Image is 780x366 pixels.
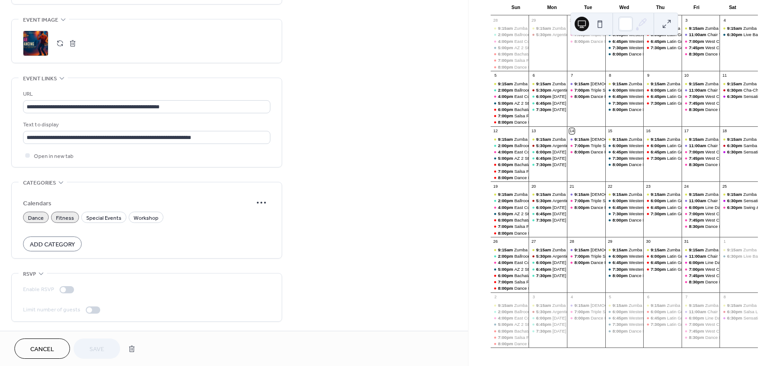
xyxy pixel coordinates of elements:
div: Live Band! Country Dance Party! First Saturday | $10 | BYO Refreshments [720,32,758,37]
div: Dance Party! Triple Step Tuesday | East Coast Swing social dance with Keith [567,93,605,99]
div: Monday Smooth with Chad & Marie | Guided practice with certified instructors - Waltz | $5 [529,162,567,167]
span: 9:15am [498,25,514,31]
div: [DEMOGRAPHIC_DATA] - 9:15a - Tuesdays [590,191,676,197]
div: West Coast Swing with GPSDC | Greater Phoenix Swing Dance Club for beginners | $15 for the night ... [682,149,720,155]
span: 7:00pm [689,38,705,44]
div: Sensational Saturday Nights!!! [720,93,758,99]
div: [DEMOGRAPHIC_DATA] - 9:15a - Tuesdays [590,81,676,87]
div: Dance Party! West Coast Swing | Social dance party with Greater Phoenix Swing Dance Club GPSDC [682,162,720,167]
span: 6:45pm [536,155,552,161]
div: 29 [531,18,536,23]
span: 7:30pm [651,45,667,51]
div: Bachata dance lessons | Salsa Fever with Miguel | $10 [491,51,529,57]
div: Holy Yoga - 9:15a - Tuesdays [567,191,605,197]
div: Zumba - 9:15am Daily (except Tuesday) [491,136,529,142]
div: Latin Groove | Thursday with Vladi & Chad | Rhythm & Latin - Intermediate Salsa dancing | $10 [643,149,682,155]
div: AZ 2 Step with Keith | Country Two Step lessons for all levels | $10 [491,100,529,106]
div: Argentine Tango with World Champ Terry | Tango dance lessons for all levels | $10 [529,87,567,93]
div: Salsa Fever with [PERSON_NAME] | Salsa class for all levels | $10 [514,168,643,174]
div: 24 [684,184,689,189]
span: 7:00pm [574,87,590,93]
div: Dance Party! Salsa Fever | Latin dance social with Miguel [491,119,529,125]
div: [DATE] Smooth with [PERSON_NAME] & [PERSON_NAME] | Intermediate Ballroom dance lessons - Waltz | $10 [552,155,769,161]
div: AZ 2 Step with [PERSON_NAME] | Country Two Step lessons for all levels | $10 [514,155,668,161]
button: Add Category [23,236,82,251]
span: 6:00pm [536,149,552,155]
div: Salsa Fever with Miguel | Salsa class for all levels | $10 [491,168,529,174]
div: Dance Party! Triple Step Tuesday | East Coast Swing social dance with Keith [567,38,605,44]
div: Zumba - 9:15am Daily (except Tuesday) [720,25,758,31]
div: AZ 2 Step with [PERSON_NAME] | Country Two Step lessons for all levels | $10 [514,100,668,106]
div: Dance Party! Western Wednesday | Country social dance party with MC Leigh Anne [605,162,644,167]
div: 20 [531,184,536,189]
div: Western Wednesday | Country Two Step lessons with 5x World Champs Roy & Sharon | Intermediate Pro... [605,149,644,155]
div: Chair Yoga - 11:00a - Fridays [707,32,764,37]
span: 6:45pm [613,149,629,155]
span: 6:45pm [651,149,667,155]
span: 8:00pm [613,107,629,112]
span: 4:00pm [498,149,514,155]
div: 8 [607,73,613,79]
div: Triple Step [DATE] with [PERSON_NAME] | East Coast Swing dancing classes for all levels | $10 [591,143,777,148]
div: 17 [684,128,689,134]
span: 8:00pm [613,162,629,167]
span: 6:45pm [613,38,629,44]
div: Triple Step Tuesday with Keith | East Coast Swing dancing classes for all levels | $10 [567,87,605,93]
span: 2:00pm [498,87,514,93]
span: Event image [23,15,58,25]
div: Zumba - 9:15am Daily (except Tuesday) [605,191,644,197]
div: Zumba - 9:15am Daily (except Tuesday) [682,81,720,87]
span: 6:00pm [498,162,514,167]
div: Ballroom group class with World [PERSON_NAME] | Adult dance classes for beginners | FREE [514,143,696,148]
div: Zumba - 9:15am Daily (except [DATE]) [629,81,703,87]
span: 8:30pm [689,51,705,57]
div: Zumba - 9:15am Daily (except [DATE]) [629,136,703,142]
div: East Coast Swing with Keith | Group dance class for all levels | $10 [491,38,529,44]
div: Dance Party! Western Wednesday | Country social dance party with MC Leigh Anne [605,51,644,57]
div: Zumba - 9:15am Daily (except [DATE]) [705,25,780,31]
span: 9:15am [689,25,705,31]
span: Open in new tab [34,152,74,161]
div: [DATE] Smooth with [PERSON_NAME] & [PERSON_NAME] | Guided practice with certified instructors - W... [552,162,772,167]
div: Zumba - 9:15am Daily (except [DATE]) [629,191,703,197]
div: Salsa Fever with Miguel | Salsa class for all levels | $10 [491,57,529,63]
span: 5:00pm [498,45,514,51]
div: Zumba - 9:15am Daily (except Tuesday) [643,81,682,87]
div: Zumba - 9:15am Daily (except [DATE]) [514,81,589,87]
div: Zumba - 9:15am Daily (except Tuesday) [491,191,529,197]
div: Argentine Tango with World Champ Terry | Tango dance lessons for all levels | $10 [529,143,567,148]
div: Holy Yoga - 9:15a - Tuesdays [567,81,605,87]
div: Dance Party! West Coast Swing | Social dance party with Greater Phoenix Swing Dance Club GPSDC [682,51,720,57]
span: 5:30pm [536,32,552,37]
div: Dance Party! Salsa Fever | Latin dance social with [PERSON_NAME] [514,64,647,70]
span: 9:15am [727,25,743,31]
div: Western Wednesday | Country dancing guided practice with 5x World Champs Roy & Sharon [605,155,644,161]
span: 6:30pm [727,93,743,99]
button: Cancel [14,338,70,359]
div: Latin Groove | Thursday with Vladi & Chad | Rhythm & Latin - Intermediate Salsa dancing | $10 [643,93,682,99]
div: Dance Party! Salsa Fever | Latin dance social with [PERSON_NAME] [514,175,647,181]
span: 6:30pm [727,32,743,37]
div: Chair Yoga - 11:00a - Fridays [682,143,720,148]
div: Western Wednesday | Country Two Step lessons with 5x World Champs Roy & Sharon | Intermediate Pro... [605,93,644,99]
div: East Coast Swing with [PERSON_NAME] | Group dance class for all levels | $10 [514,93,669,99]
div: East Coast Swing with [PERSON_NAME] | Group dance class for all levels | $10 [514,38,669,44]
div: Argentine Tango with World [PERSON_NAME] | Tango dance lessons for all levels | $10 [552,32,721,37]
span: 9:15am [536,25,552,31]
span: 7:30pm [613,100,629,106]
div: 5 [493,73,498,79]
span: 7:00pm [574,143,590,148]
div: Dance Party! Salsa Fever | Latin dance social with [PERSON_NAME] [514,119,647,125]
div: Zumba - 9:15am Daily (except Tuesday) [682,136,720,142]
div: 18 [722,128,727,134]
div: Holy Yoga - 9:15a - Tuesdays [567,136,605,142]
div: West Coast Swing with GPSDC | Greater Phoenix Swing Dance Club for beginners | $15 for the night ... [682,38,720,44]
div: West Coast Swing with GPSDC | Greater Phoenix Swing Dance Club for beginners | $15 for the night ... [682,93,720,99]
span: 7:45pm [689,45,705,51]
div: Dance Party! Salsa Fever | Latin dance social with Miguel [491,175,529,181]
div: East Coast Swing with Keith | Group dance class for all levels | $10 [491,149,529,155]
div: Monday Smooth with Chad & Marie | Ballroom dance classes - Waltz for beginners | $10 [529,93,567,99]
div: Zumba - 9:15am Daily (except [DATE]) [705,81,780,87]
div: 21 [569,184,575,189]
div: AZ 2 Step with Keith | Country Two Step lessons for all levels | $10 [491,45,529,51]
